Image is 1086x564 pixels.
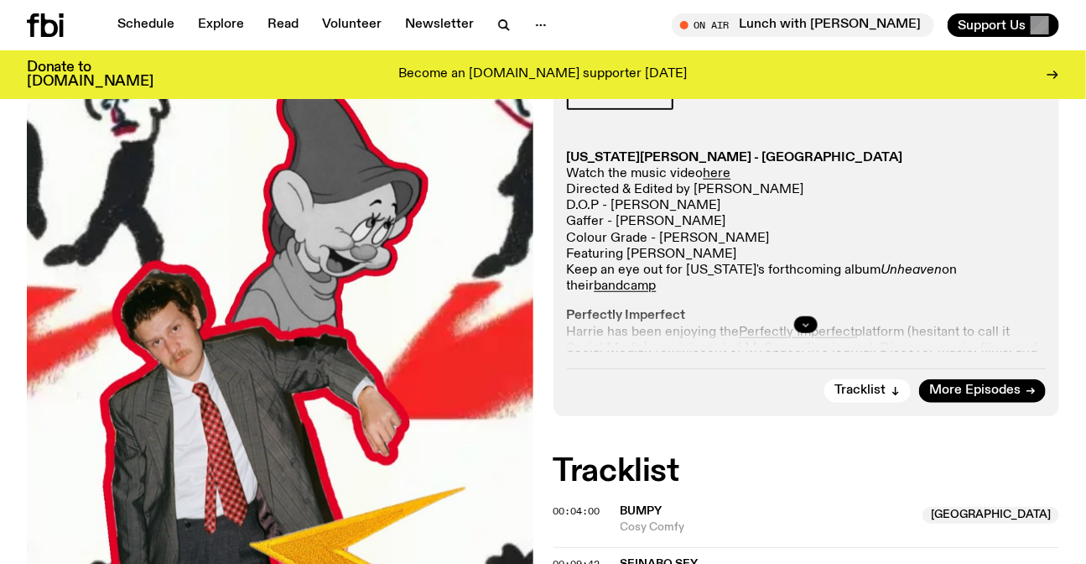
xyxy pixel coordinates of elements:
a: Schedule [107,13,184,37]
span: 00:04:00 [553,504,600,518]
a: Read [257,13,309,37]
span: Cosy Comfy [621,520,913,535]
h2: Tracklist [553,457,1060,487]
h3: Donate to [DOMAIN_NAME] [27,60,153,89]
span: More Episodes [929,384,1021,397]
button: Support Us [948,13,1059,37]
span: Bumpy [621,505,663,517]
a: Newsletter [395,13,484,37]
button: Tracklist [824,379,911,403]
a: here [704,167,731,180]
button: On AirLunch with [PERSON_NAME] [672,13,934,37]
span: [GEOGRAPHIC_DATA] [922,507,1059,524]
p: Watch the music video Directed & Edited by [PERSON_NAME] D.O.P - [PERSON_NAME] Gaffer - [PERSON_N... [567,150,1047,295]
a: More Episodes [919,379,1046,403]
a: Explore [188,13,254,37]
span: Support Us [958,18,1026,33]
a: bandcamp [595,279,657,293]
a: Volunteer [312,13,392,37]
em: Unheaven [881,264,943,277]
button: 00:04:00 [553,507,600,516]
strong: [US_STATE][PERSON_NAME] - [GEOGRAPHIC_DATA] [567,151,903,164]
span: Tracklist [834,384,886,397]
p: Become an [DOMAIN_NAME] supporter [DATE] [399,67,688,82]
